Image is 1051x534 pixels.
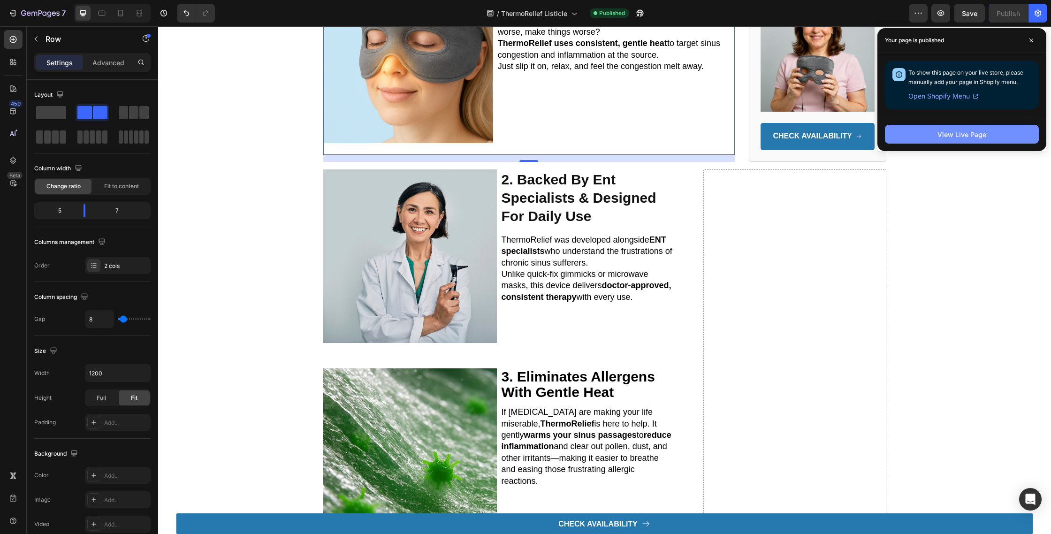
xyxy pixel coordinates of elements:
[340,12,562,33] span: to target sinus congestion and inflammation at the source.
[343,145,498,198] strong: 2. backed by ent specialists & designed for daily use
[343,254,513,275] strong: doctor-approved, consistent therapy
[165,342,339,516] img: gempages_541649809350591662-69d13017-e038-429e-a6e9-bc765ddefcc6.png
[85,365,150,381] input: Auto
[34,236,107,249] div: Columns management
[34,448,80,460] div: Background
[97,394,106,402] span: Full
[908,91,970,102] span: Open Shopify Menu
[343,243,513,275] span: Unlike quick-fix gimmicks or microwave masks, this device delivers with every use.
[34,418,56,427] div: Padding
[34,345,59,358] div: Size
[85,311,114,328] input: Auto
[34,89,66,101] div: Layout
[343,343,497,374] strong: 3. eliminates allergens with gentle heat
[885,125,1039,144] button: View Live Page
[4,4,70,23] button: 7
[104,520,148,529] div: Add...
[400,494,480,502] strong: CHECK AVAILABILITY
[34,471,49,480] div: Color
[34,496,51,504] div: Image
[131,394,137,402] span: Fit
[997,8,1020,18] div: Publish
[9,100,23,107] div: 450
[46,33,125,45] p: Row
[989,4,1028,23] button: Publish
[34,162,84,175] div: Column width
[1019,488,1042,511] div: Open Intercom Messenger
[615,106,694,114] strong: CHECK AVAILABILITY
[343,381,513,459] span: If [MEDICAL_DATA] are making your life miserable, is here to help. It gently to and clear out pol...
[602,97,716,124] a: CHECK AVAILABILITY
[46,58,73,68] p: Settings
[104,262,148,270] div: 2 cols
[937,130,986,139] div: View Live Page
[366,404,479,413] strong: warms your sinus passages
[34,261,50,270] div: Order
[343,209,514,241] span: ThermoRelief was developed alongside who understand the frustrations of chronic sinus sufferers.
[34,369,50,377] div: Width
[177,4,215,23] div: Undo/Redo
[61,8,66,19] p: 7
[34,291,90,304] div: Column spacing
[36,204,76,217] div: 5
[7,172,23,179] div: Beta
[104,496,148,504] div: Add...
[104,419,148,427] div: Add...
[954,4,985,23] button: Save
[908,69,1023,85] span: To show this page on your live store, please manually add your page in Shopify menu.
[497,8,499,18] span: /
[92,58,124,68] p: Advanced
[158,26,1051,534] iframe: Design area
[93,204,149,217] div: 7
[165,143,339,317] img: gempages_541649809350591662-df68e11e-ddb2-4d68-ac0e-ff544e752c1c.png
[343,209,508,229] strong: ENT specialists
[599,9,625,17] span: Published
[46,182,81,191] span: Change ratio
[340,12,509,22] strong: ThermoRelief uses consistent, gentle heat
[501,8,567,18] span: ThermoRelief Listicle
[104,182,139,191] span: Fit to content
[885,36,944,45] p: Your page is published
[962,9,977,17] span: Save
[340,35,546,45] span: Just slip it on, relax, and feel the congestion melt away.
[34,315,45,323] div: Gap
[382,393,436,402] strong: ThermoRelief
[34,520,49,528] div: Video
[34,394,52,402] div: Height
[104,472,148,480] div: Add...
